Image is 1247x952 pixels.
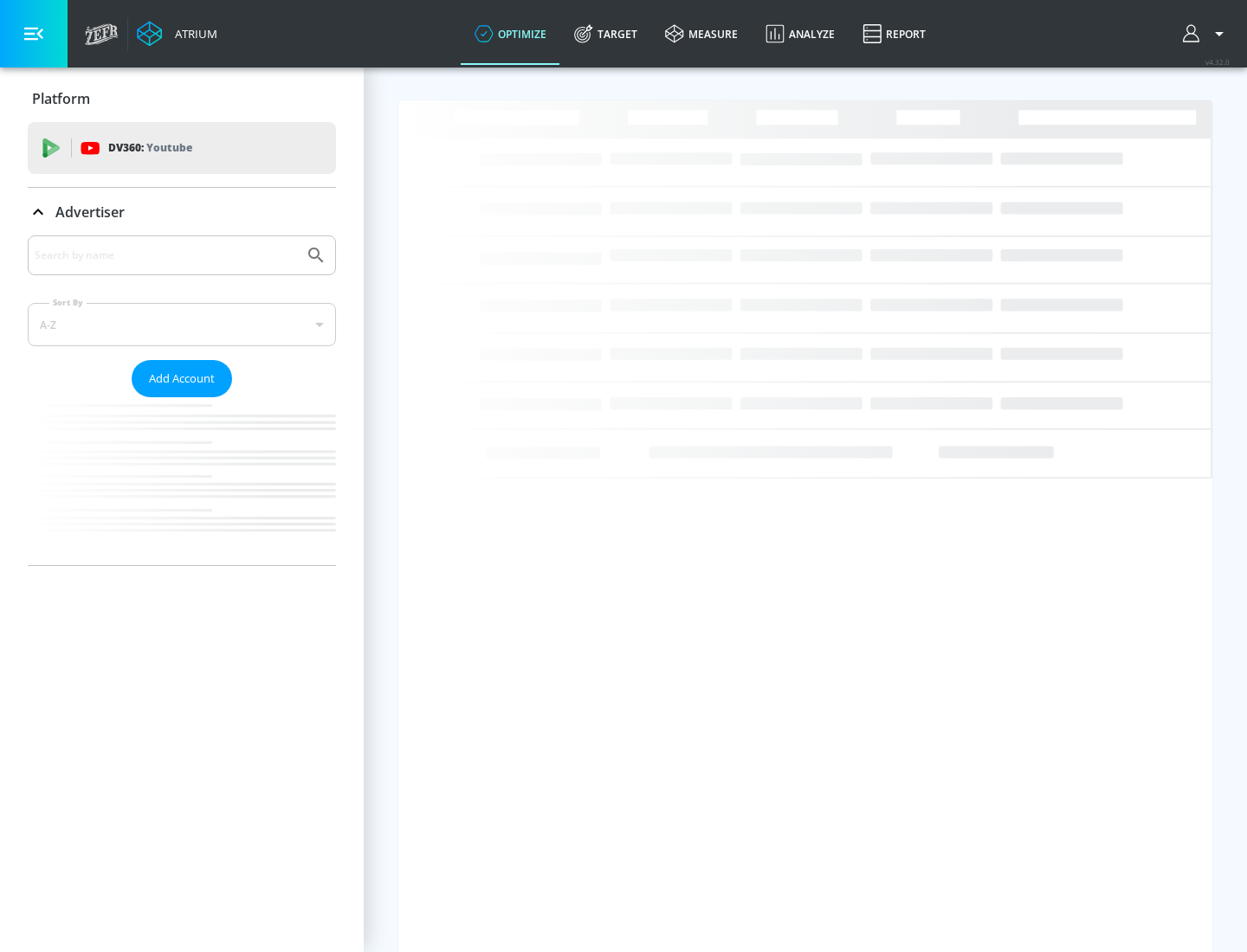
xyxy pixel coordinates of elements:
div: Advertiser [28,188,336,236]
span: Add Account [149,369,215,389]
span: v 4.32.0 [1205,57,1230,67]
p: Platform [32,89,90,108]
p: DV360: [108,138,192,158]
label: Sort By [49,297,87,308]
div: Advertiser [28,235,336,565]
a: optimize [461,3,560,65]
a: measure [651,3,752,65]
p: Youtube [146,138,192,157]
div: Platform [28,74,336,123]
a: Target [560,3,651,65]
a: Atrium [137,21,217,47]
input: Search by name [35,244,297,267]
button: Add Account [132,360,232,397]
nav: list of Advertiser [28,397,336,565]
div: Atrium [168,26,217,42]
a: Report [849,3,940,65]
div: DV360: Youtube [28,122,336,174]
p: Advertiser [55,203,125,222]
div: A-Z [28,303,336,346]
a: Analyze [752,3,849,65]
